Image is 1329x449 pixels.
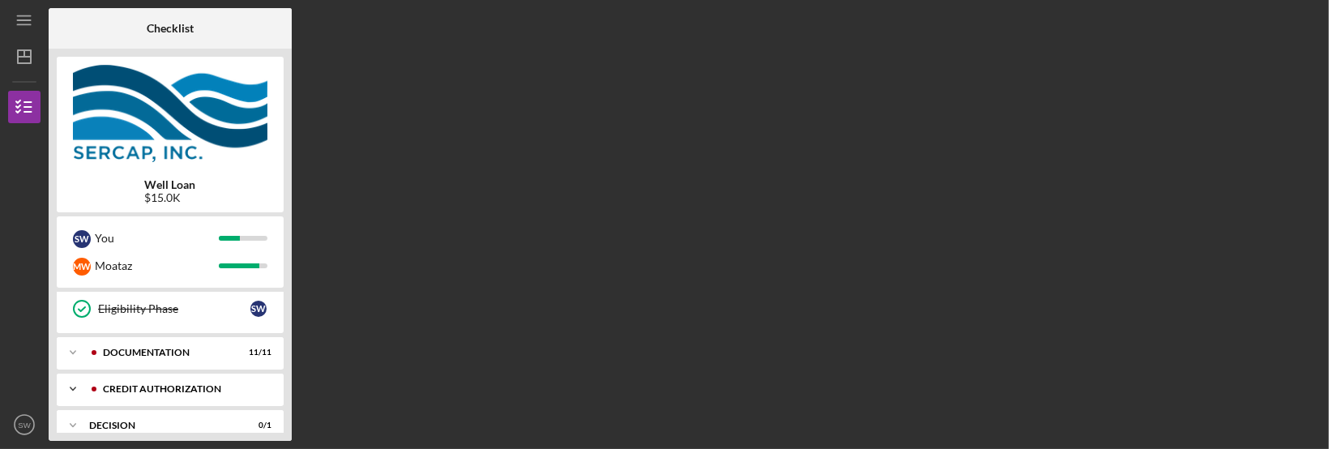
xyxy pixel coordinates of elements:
[18,421,31,430] text: SW
[73,258,91,276] div: M W
[103,348,231,357] div: Documentation
[95,252,219,280] div: Moataz
[8,408,41,441] button: SW
[73,230,91,248] div: S W
[65,293,276,325] a: Eligibility PhaseSW
[145,191,196,204] div: $15.0K
[98,302,250,315] div: Eligibility Phase
[103,384,263,394] div: CREDIT AUTHORIZATION
[57,65,284,162] img: Product logo
[242,348,271,357] div: 11 / 11
[242,421,271,430] div: 0 / 1
[95,224,219,252] div: You
[145,178,196,191] b: Well Loan
[250,301,267,317] div: S W
[89,421,231,430] div: Decision
[147,22,194,35] b: Checklist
